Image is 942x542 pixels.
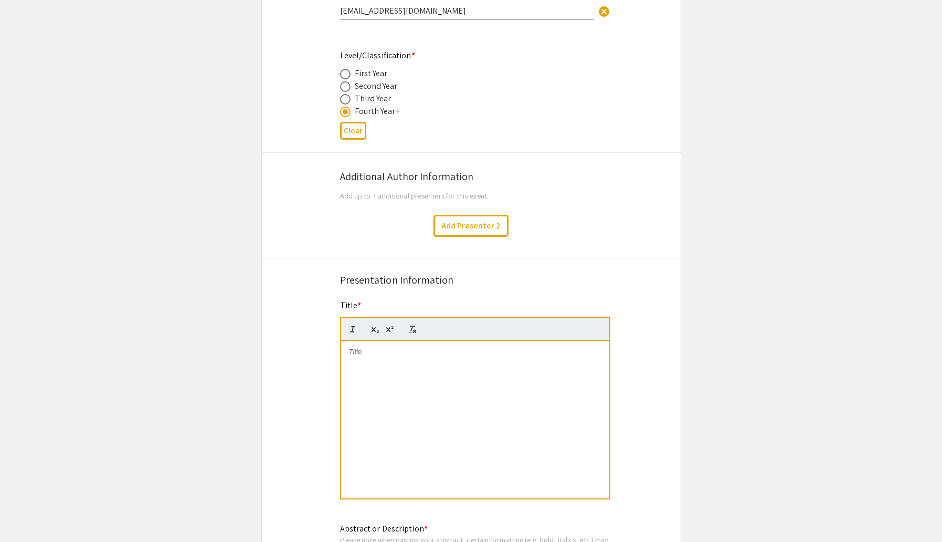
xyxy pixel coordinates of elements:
[340,50,415,61] mat-label: Level/Classification
[355,92,391,105] div: Third Year
[598,5,610,18] span: cancel
[8,495,45,534] iframe: Chat
[340,5,594,16] input: Type Here
[355,105,400,118] div: Fourth Year+
[355,67,388,80] div: First Year
[340,272,602,288] div: Presentation Information
[433,215,509,237] button: Add Presenter 2
[340,191,489,201] span: Add up to 7 additional presenters for this event.
[340,169,602,184] div: Additional Author Information
[340,523,428,534] mat-label: Abstract or Description
[340,122,366,139] button: Clear
[340,300,362,311] mat-label: Title
[355,80,398,92] div: Second Year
